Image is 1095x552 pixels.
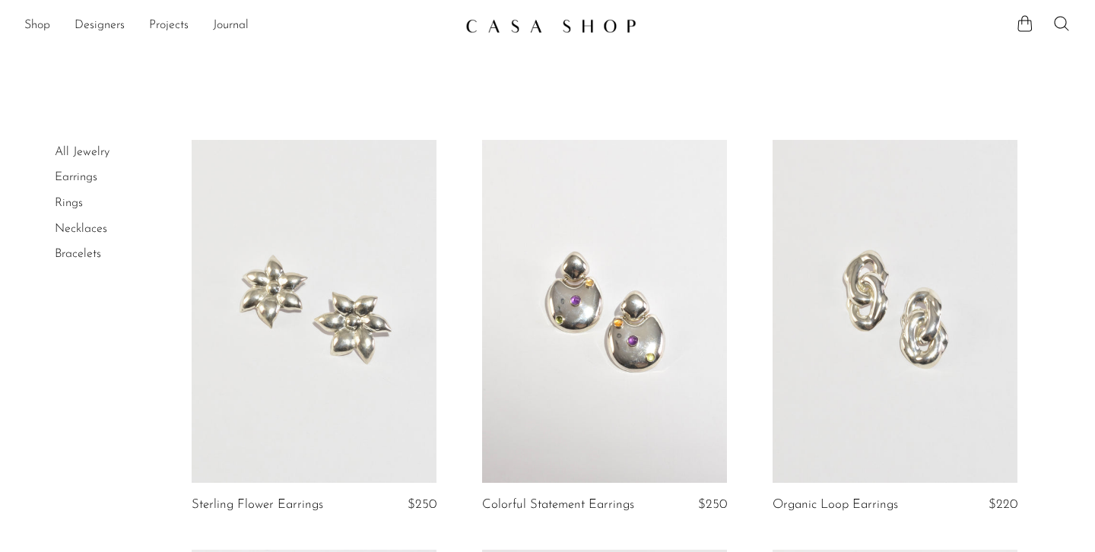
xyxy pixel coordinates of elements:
a: Shop [24,16,50,36]
a: Earrings [55,171,97,183]
a: Necklaces [55,223,107,235]
nav: Desktop navigation [24,13,453,39]
a: Colorful Statement Earrings [482,498,634,512]
span: $250 [698,498,727,511]
span: $220 [989,498,1017,511]
a: Sterling Flower Earrings [192,498,323,512]
span: $250 [408,498,436,511]
a: Designers [75,16,125,36]
ul: NEW HEADER MENU [24,13,453,39]
a: Bracelets [55,248,101,260]
a: Organic Loop Earrings [773,498,898,512]
a: All Jewelry [55,146,109,158]
a: Journal [213,16,249,36]
a: Projects [149,16,189,36]
a: Rings [55,197,83,209]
